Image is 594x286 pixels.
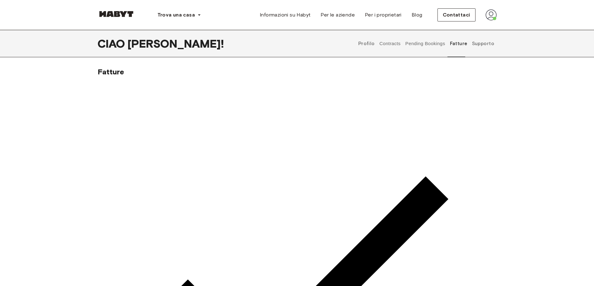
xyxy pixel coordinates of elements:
[98,37,125,50] font: CIAO
[356,30,496,57] div: schede del profilo utente
[358,41,375,46] font: Profilo
[255,9,316,21] a: Informazioni su Habyt
[321,12,355,18] font: Per le aziende
[443,12,470,18] font: Contattaci
[98,67,124,76] font: Fatture
[157,12,195,18] font: Trova una casa
[472,41,494,46] font: Supporto
[404,30,446,57] button: Pending Bookings
[379,30,401,57] button: Contracts
[407,9,427,21] a: Blog
[316,9,360,21] a: Per le aziende
[360,9,407,21] a: Per i proprietari
[365,12,402,18] font: Per i proprietari
[485,9,497,21] img: avatar
[437,8,476,21] button: Contattaci
[260,12,311,18] font: Informazioni su Habyt
[98,11,135,17] img: Abitudine
[450,41,467,46] font: Fatture
[412,12,423,18] font: Blog
[152,9,206,21] button: Trova una casa
[221,37,224,50] font: !
[128,37,221,50] font: [PERSON_NAME]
